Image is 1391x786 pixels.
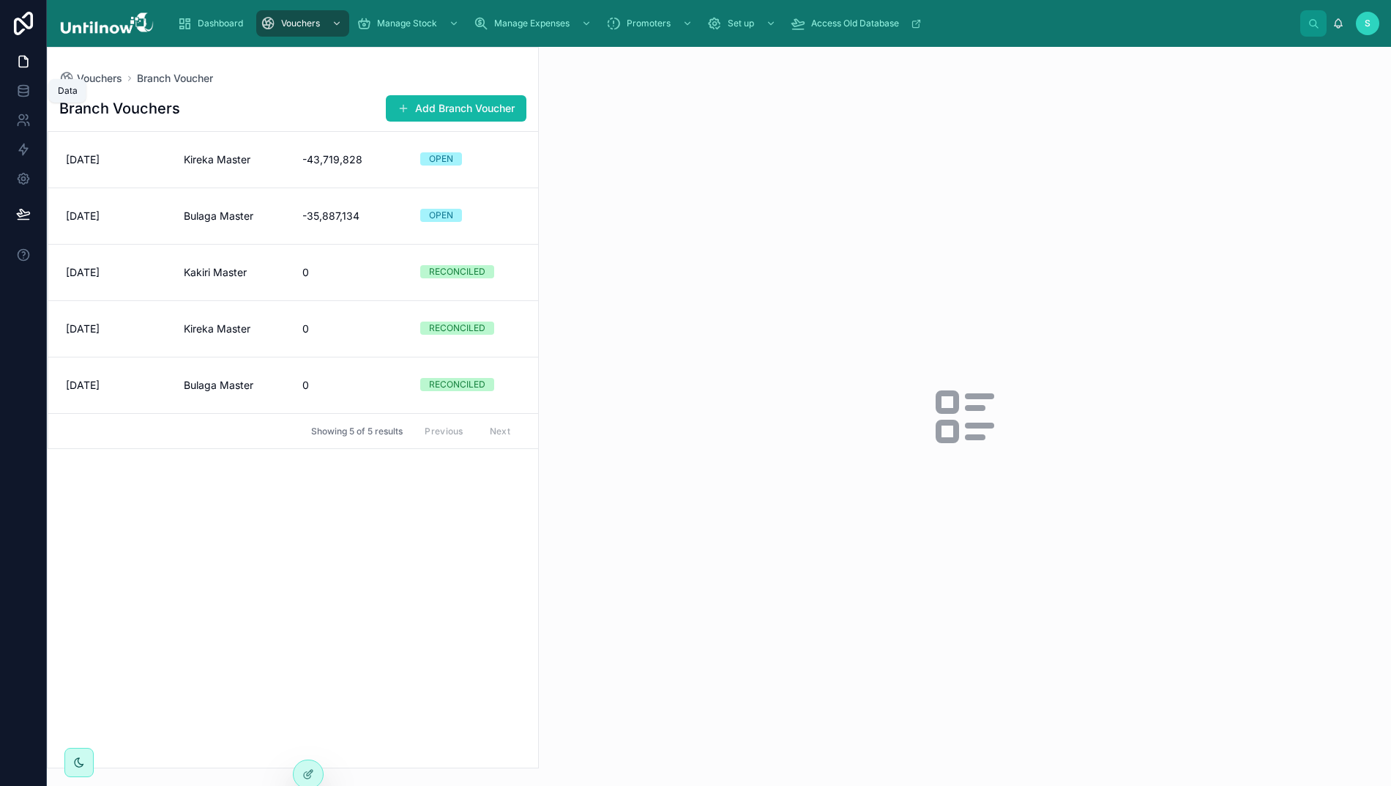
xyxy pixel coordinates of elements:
a: Vouchers [59,71,122,86]
span: Manage Stock [377,18,437,29]
span: 0 [302,322,403,336]
a: Branch Voucher [137,71,213,86]
a: Set up [703,10,783,37]
span: -35,887,134 [302,209,403,223]
a: [DATE]Bulaga Master0RECONCILED [48,357,538,413]
span: 0 [302,378,403,393]
span: Dashboard [198,18,243,29]
span: Access Old Database [811,18,899,29]
span: [DATE] [66,378,166,393]
span: Vouchers [281,18,320,29]
a: [DATE]Kireka Master0RECONCILED [48,300,538,357]
a: [DATE]Kireka Master-43,719,828OPEN [48,132,538,188]
span: Kireka Master [184,152,250,167]
span: Bulaga Master [184,378,253,393]
span: Manage Expenses [494,18,570,29]
div: scrollable content [165,7,1300,40]
a: Vouchers [256,10,349,37]
a: Dashboard [173,10,253,37]
span: -43,719,828 [302,152,403,167]
span: Kireka Master [184,322,250,336]
span: [DATE] [66,265,166,280]
a: Promoters [602,10,700,37]
div: RECONCILED [429,322,485,335]
button: Add Branch Voucher [386,95,526,122]
div: OPEN [429,152,453,166]
div: RECONCILED [429,265,485,278]
a: Manage Expenses [469,10,599,37]
a: [DATE]Bulaga Master-35,887,134OPEN [48,188,538,244]
span: Showing 5 of 5 results [311,426,403,437]
span: S [1365,18,1371,29]
a: [DATE]Kakiri Master0RECONCILED [48,244,538,300]
a: Manage Stock [352,10,466,37]
span: [DATE] [66,152,166,167]
div: RECONCILED [429,378,485,391]
span: Set up [728,18,754,29]
span: Bulaga Master [184,209,253,223]
span: Promoters [627,18,671,29]
h1: Branch Vouchers [59,98,180,119]
span: Kakiri Master [184,265,247,280]
img: App logo [59,12,154,35]
span: Vouchers [77,71,122,86]
span: 0 [302,265,403,280]
div: OPEN [429,209,453,222]
div: Data [58,85,78,97]
span: [DATE] [66,322,166,336]
a: Access Old Database [786,10,929,37]
span: [DATE] [66,209,166,223]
